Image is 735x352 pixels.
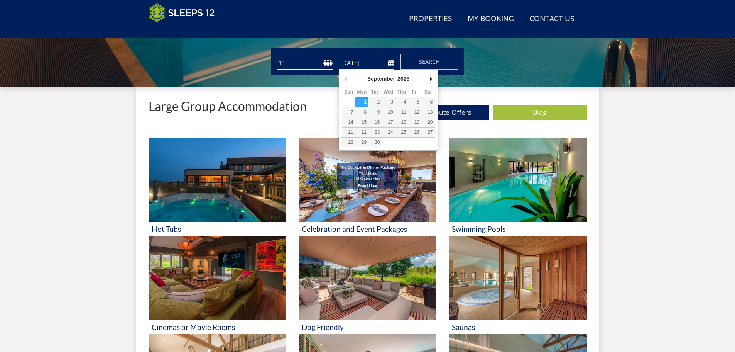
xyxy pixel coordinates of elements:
button: Search [400,54,458,70]
button: 2 [368,97,382,107]
a: Last Minute Offers [395,105,489,120]
abbr: Saturday [424,89,432,95]
h3: Dog Friendly [302,323,433,331]
a: 'Hot Tubs' - Large Group Accommodation Holiday Ideas Hot Tubs [149,138,286,236]
button: 4 [395,97,408,107]
h3: Saunas [452,323,583,331]
button: 14 [342,117,355,127]
button: 25 [395,128,408,137]
button: 11 [395,107,408,117]
p: Large Group Accommodation [149,99,307,113]
button: 22 [355,128,368,137]
abbr: Tuesday [371,89,379,95]
abbr: Sunday [344,89,353,95]
a: 'Celebration and Event Packages' - Large Group Accommodation Holiday Ideas Celebration and Event ... [299,138,436,236]
a: 'Dog Friendly' - Large Group Accommodation Holiday Ideas Dog Friendly [299,236,436,335]
img: 'Celebration and Event Packages' - Large Group Accommodation Holiday Ideas [299,138,436,222]
button: 15 [355,117,368,127]
div: September [366,73,396,85]
a: 'Saunas' - Large Group Accommodation Holiday Ideas Saunas [449,236,586,335]
a: Properties [406,10,455,28]
a: Contact Us [526,10,578,28]
button: Previous Month [342,73,350,85]
button: 8 [355,107,368,117]
button: Next Month [427,73,435,85]
button: 29 [355,138,368,147]
button: 20 [421,117,434,127]
abbr: Monday [357,89,367,95]
div: 2025 [396,73,411,85]
button: 13 [421,107,434,117]
button: 3 [382,97,395,107]
iframe: Customer reviews powered by Trustpilot [145,27,226,34]
h3: Swimming Pools [452,225,583,233]
button: 19 [408,117,421,127]
abbr: Wednesday [384,89,393,95]
span: Search [419,58,440,65]
img: 'Hot Tubs' - Large Group Accommodation Holiday Ideas [149,138,286,222]
img: 'Cinemas or Movie Rooms' - Large Group Accommodation Holiday Ideas [149,236,286,320]
img: 'Saunas' - Large Group Accommodation Holiday Ideas [449,236,586,320]
button: 18 [395,117,408,127]
input: Arrival Date [339,57,394,70]
button: 1 [355,97,368,107]
button: 7 [342,107,355,117]
button: 26 [408,128,421,137]
h3: Cinemas or Movie Rooms [152,323,283,331]
img: 'Swimming Pools' - Large Group Accommodation Holiday Ideas [449,138,586,222]
button: 27 [421,128,434,137]
abbr: Thursday [397,89,406,95]
button: 21 [342,128,355,137]
button: 23 [368,128,382,137]
a: Blog [493,105,587,120]
button: 12 [408,107,421,117]
button: 5 [408,97,421,107]
button: 10 [382,107,395,117]
a: 'Swimming Pools' - Large Group Accommodation Holiday Ideas Swimming Pools [449,138,586,236]
button: 9 [368,107,382,117]
button: 16 [368,117,382,127]
button: 17 [382,117,395,127]
abbr: Friday [412,89,417,95]
h3: Hot Tubs [152,225,283,233]
button: 6 [421,97,434,107]
img: 'Dog Friendly' - Large Group Accommodation Holiday Ideas [299,236,436,320]
a: 'Cinemas or Movie Rooms' - Large Group Accommodation Holiday Ideas Cinemas or Movie Rooms [149,236,286,335]
button: 24 [382,128,395,137]
h3: Celebration and Event Packages [302,225,433,233]
button: 28 [342,138,355,147]
button: 30 [368,138,382,147]
a: My Booking [465,10,517,28]
img: Sleeps 12 [149,3,215,22]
